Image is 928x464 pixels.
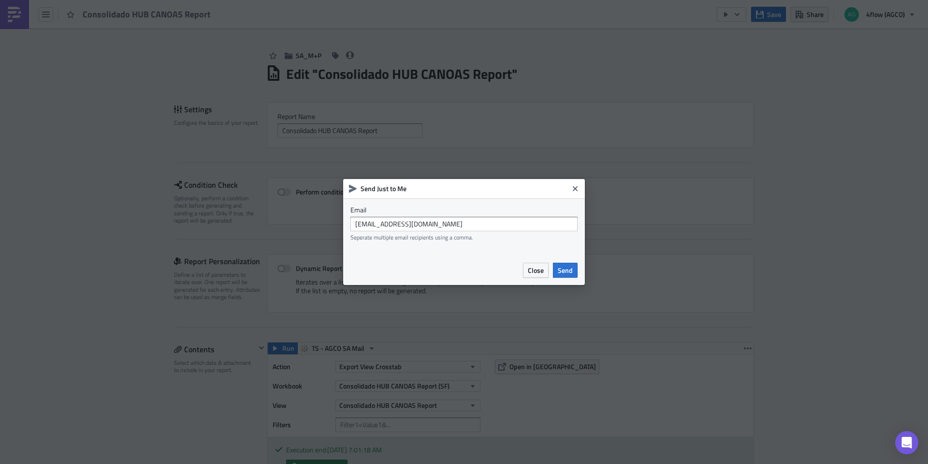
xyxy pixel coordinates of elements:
[568,181,582,196] button: Close
[4,4,462,12] body: Rich Text Area. Press ALT-0 for help.
[350,206,578,214] label: Email
[528,265,544,275] span: Close
[523,263,549,278] button: Close
[895,431,918,454] div: Open Intercom Messenger
[553,263,578,278] button: Send
[350,234,578,241] div: Seperate multiple email recipients using a comma.
[558,265,573,275] span: Send
[4,4,462,12] p: Encaminho anexo.
[361,184,568,193] h6: Send Just to Me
